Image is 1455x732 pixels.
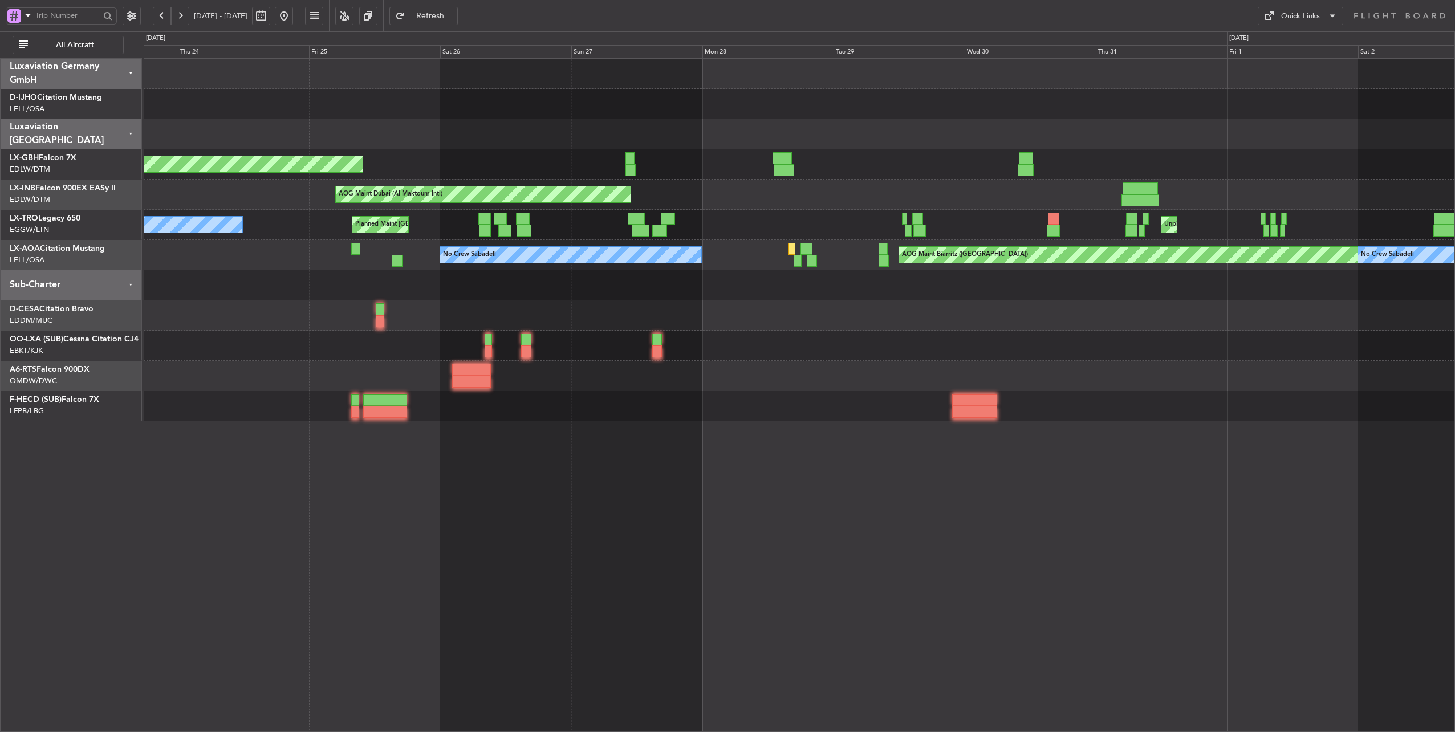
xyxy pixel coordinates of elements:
div: Sat 26 [440,45,571,59]
div: [DATE] [146,34,165,43]
div: No Crew Sabadell [1361,246,1414,263]
a: EGGW/LTN [10,225,49,235]
div: Thu 31 [1096,45,1227,59]
a: LX-GBHFalcon 7X [10,154,76,162]
div: [DATE] [1229,34,1249,43]
span: Refresh [407,12,454,20]
span: OO-LXA (SUB) [10,335,63,343]
span: All Aircraft [30,41,120,49]
span: LX-GBH [10,154,39,162]
div: Fri 1 [1227,45,1358,59]
div: Tue 29 [834,45,965,59]
input: Trip Number [35,7,100,24]
a: LX-AOACitation Mustang [10,245,105,253]
a: LX-TROLegacy 650 [10,214,80,222]
span: LX-TRO [10,214,38,222]
a: OO-LXA (SUB)Cessna Citation CJ4 [10,335,139,343]
div: AOG Maint Biarritz ([GEOGRAPHIC_DATA]) [902,246,1028,263]
a: LFPB/LBG [10,406,44,416]
span: LX-AOA [10,245,40,253]
button: Refresh [389,7,458,25]
div: Fri 25 [309,45,440,59]
div: No Crew Sabadell [443,246,496,263]
span: LX-INB [10,184,35,192]
a: LX-INBFalcon 900EX EASy II [10,184,116,192]
a: EDDM/MUC [10,315,52,326]
div: Unplanned Maint [GEOGRAPHIC_DATA] ([GEOGRAPHIC_DATA]) [1164,216,1352,233]
a: D-CESACitation Bravo [10,305,94,313]
div: Planned Maint [GEOGRAPHIC_DATA] ([GEOGRAPHIC_DATA]) [355,216,535,233]
a: OMDW/DWC [10,376,57,386]
a: EBKT/KJK [10,345,43,356]
div: Thu 24 [178,45,309,59]
div: Sun 27 [571,45,702,59]
a: D-IJHOCitation Mustang [10,93,102,101]
div: Mon 28 [702,45,834,59]
span: [DATE] - [DATE] [194,11,247,21]
a: A6-RTSFalcon 900DX [10,365,90,373]
span: A6-RTS [10,365,36,373]
div: Wed 30 [965,45,1096,59]
button: Quick Links [1258,7,1343,25]
span: D-IJHO [10,93,37,101]
a: LELL/QSA [10,255,44,265]
button: All Aircraft [13,36,124,54]
div: AOG Maint Dubai (Al Maktoum Intl) [339,186,442,203]
a: EDLW/DTM [10,164,50,174]
span: F-HECD (SUB) [10,396,62,404]
a: F-HECD (SUB)Falcon 7X [10,396,99,404]
span: D-CESA [10,305,39,313]
a: LELL/QSA [10,104,44,114]
a: EDLW/DTM [10,194,50,205]
div: Quick Links [1281,11,1320,22]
